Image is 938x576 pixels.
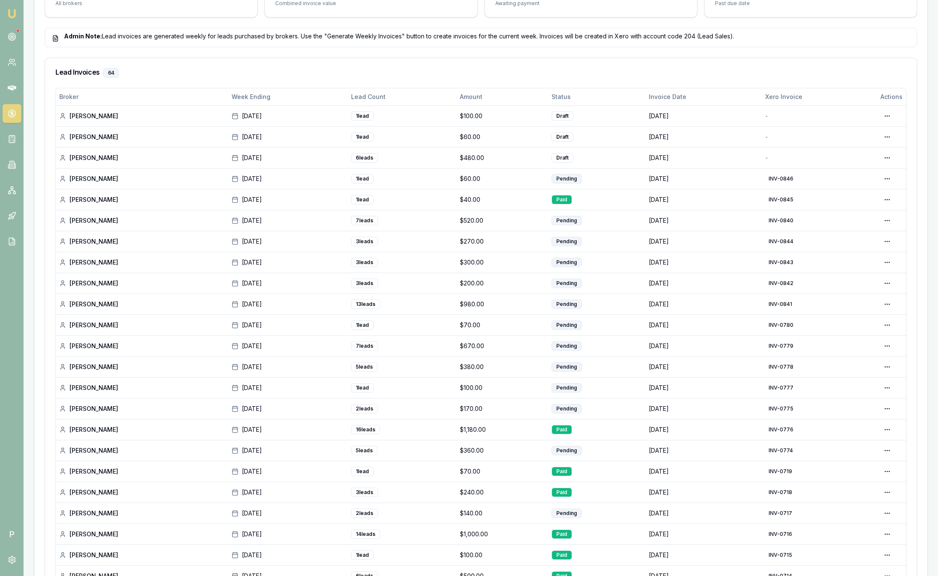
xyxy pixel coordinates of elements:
div: $100.00 [460,112,545,120]
button: INV-0846 [765,172,797,186]
button: INV-0718 [765,486,796,499]
button: INV-0843 [765,256,797,269]
button: INV-0780 [765,318,797,332]
div: 16 lead s [351,425,380,434]
div: [DATE] [232,530,345,538]
div: Paid [552,467,572,476]
th: Week Ending [228,88,348,105]
td: [DATE] [645,440,762,461]
button: INV-0840 [765,214,797,227]
div: [PERSON_NAME] [59,300,225,308]
div: [PERSON_NAME] [59,133,225,141]
div: [DATE] [232,488,345,497]
td: [DATE] [645,377,762,398]
div: $70.00 [460,321,545,329]
td: [DATE] [645,398,762,419]
div: $300.00 [460,258,545,267]
div: [PERSON_NAME] [59,216,225,225]
div: 1 lead [351,550,374,560]
div: [PERSON_NAME] [59,237,225,246]
td: [DATE] [645,524,762,544]
div: Paid [552,529,572,539]
div: 1 lead [351,467,374,476]
div: $100.00 [460,384,545,392]
div: $40.00 [460,195,545,204]
button: INV-0776 [765,423,797,436]
th: Status [548,88,645,105]
img: emu-icon-u.png [7,9,17,19]
button: INV-0778 [765,360,797,374]
div: Draft [552,132,573,142]
div: [PERSON_NAME] [59,342,225,350]
div: [PERSON_NAME] [59,195,225,204]
div: Pending [552,300,582,309]
td: [DATE] [645,273,762,294]
div: Pending [552,258,582,267]
td: [DATE] [645,419,762,440]
td: [DATE] [645,252,762,273]
div: Pending [552,279,582,288]
div: [PERSON_NAME] [59,530,225,538]
div: 3 lead s [351,237,378,246]
div: 2 lead s [351,404,378,413]
div: Pending [552,404,582,413]
th: Xero Invoice [762,88,877,105]
div: [PERSON_NAME] [59,175,225,183]
div: 1 lead [351,174,374,183]
div: [DATE] [232,258,345,267]
div: [DATE] [232,425,345,434]
button: INV-0844 [765,235,797,248]
div: $200.00 [460,279,545,288]
div: Pending [552,446,582,455]
td: [DATE] [645,544,762,565]
div: [DATE] [232,133,345,141]
button: INV-0842 [765,276,797,290]
button: INV-0845 [765,193,797,207]
td: [DATE] [645,482,762,503]
td: [DATE] [645,168,762,189]
div: 5 lead s [351,446,378,455]
div: $380.00 [460,363,545,371]
div: $100.00 [460,551,545,559]
div: Pending [552,237,582,246]
div: 3 lead s [351,279,378,288]
div: 1 lead [351,320,374,330]
button: INV-0774 [765,444,796,457]
div: 1 lead [351,383,374,393]
h3: Lead Invoices [55,68,906,78]
td: [DATE] [645,126,762,147]
div: 6 lead s [351,153,378,163]
div: Paid [552,425,572,434]
td: [DATE] [645,314,762,335]
div: [DATE] [232,446,345,455]
div: [PERSON_NAME] [59,467,225,476]
div: $480.00 [460,154,545,162]
div: Paid [552,195,572,204]
div: 7 lead s [351,216,378,225]
div: Pending [552,174,582,183]
div: Pending [552,320,582,330]
td: [DATE] [645,335,762,356]
div: [PERSON_NAME] [59,279,225,288]
div: 5 lead s [351,362,378,372]
div: $240.00 [460,488,545,497]
button: INV-0841 [765,297,796,311]
div: $60.00 [460,175,545,183]
td: [DATE] [645,105,762,126]
div: [DATE] [232,216,345,225]
div: $140.00 [460,509,545,518]
span: - [765,154,768,161]
td: [DATE] [645,503,762,524]
div: [DATE] [232,404,345,413]
div: 2 lead s [351,509,378,518]
div: [DATE] [232,237,345,246]
div: 1 lead [351,111,374,121]
div: [PERSON_NAME] [59,321,225,329]
div: $980.00 [460,300,545,308]
div: [DATE] [232,551,345,559]
div: [DATE] [232,279,345,288]
div: [DATE] [232,300,345,308]
td: [DATE] [645,147,762,168]
div: [PERSON_NAME] [59,425,225,434]
div: $520.00 [460,216,545,225]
